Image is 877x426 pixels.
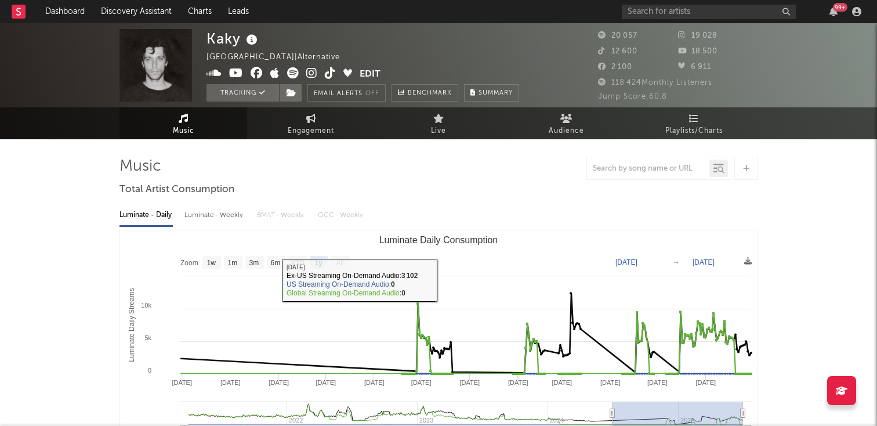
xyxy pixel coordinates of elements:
span: 2 100 [598,63,632,71]
input: Search by song name or URL [587,164,709,174]
text: 5k [144,334,151,341]
a: Engagement [247,107,375,139]
text: Zoom [180,259,198,267]
span: 12 600 [598,48,637,55]
div: 99 + [833,3,847,12]
text: YTD [291,259,305,267]
text: 0 [148,367,151,374]
text: 6m [271,259,281,267]
text: [DATE] [695,379,716,386]
text: All [336,259,343,267]
text: 1m [228,259,238,267]
span: Benchmark [408,86,452,100]
span: 18 500 [678,48,717,55]
input: Search for artists [622,5,796,19]
a: Music [119,107,247,139]
span: Music [173,124,194,138]
span: Playlists/Charts [665,124,723,138]
span: Jump Score: 60.8 [598,93,667,100]
a: Audience [502,107,630,139]
text: 10k [141,302,151,309]
text: 1w [207,259,216,267]
span: Live [431,124,446,138]
span: 20 057 [598,32,637,39]
text: 3m [249,259,259,267]
button: 99+ [829,7,838,16]
span: Summary [479,90,513,96]
span: 6 911 [678,63,711,71]
a: Benchmark [392,84,458,102]
text: [DATE] [364,379,385,386]
button: Email AlertsOff [307,84,386,102]
text: [DATE] [269,379,289,386]
text: [DATE] [508,379,528,386]
text: [DATE] [459,379,480,386]
text: [DATE] [316,379,336,386]
button: Tracking [206,84,279,102]
text: [DATE] [615,258,637,266]
span: Audience [549,124,584,138]
text: [DATE] [600,379,621,386]
div: Kaky [206,29,260,48]
a: Playlists/Charts [630,107,758,139]
text: [DATE] [693,258,715,266]
em: Off [365,91,379,97]
text: [DATE] [552,379,572,386]
div: [GEOGRAPHIC_DATA] | Alternative [206,50,353,64]
text: Luminate Daily Streams [128,288,136,362]
text: [DATE] [172,379,192,386]
text: [DATE] [647,379,668,386]
text: 1y [315,259,323,267]
span: Engagement [288,124,334,138]
text: [DATE] [411,379,432,386]
span: 19 028 [678,32,717,39]
span: 118 424 Monthly Listeners [598,79,712,86]
a: Live [375,107,502,139]
text: [DATE] [220,379,241,386]
div: Luminate - Daily [119,205,173,225]
button: Edit [360,67,380,82]
text: → [673,258,680,266]
text: Luminate Daily Consumption [379,235,498,245]
div: Luminate - Weekly [184,205,245,225]
span: Total Artist Consumption [119,183,234,197]
button: Summary [464,84,519,102]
